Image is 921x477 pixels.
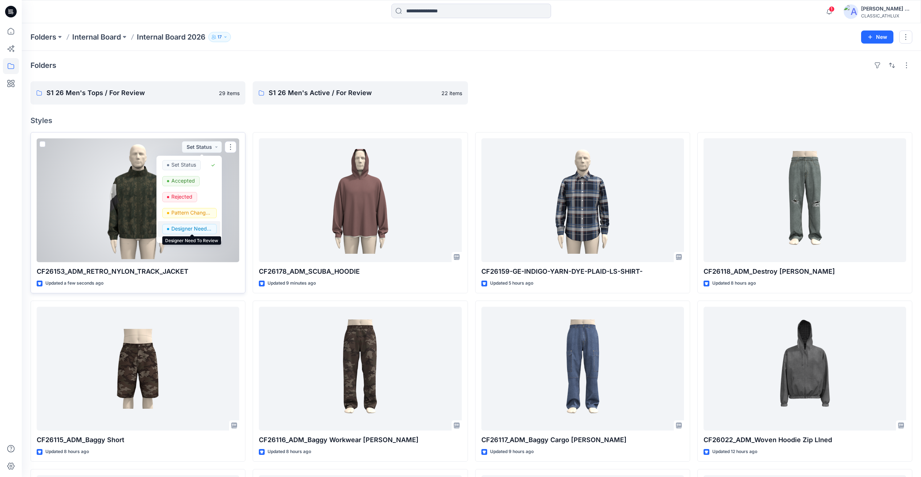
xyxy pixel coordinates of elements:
p: 29 items [219,89,240,97]
h4: Folders [30,61,56,70]
h4: Styles [30,116,912,125]
a: S1 26 Men's Active / For Review22 items [253,81,468,105]
p: S1 26 Men's Tops / For Review [46,88,215,98]
p: Designer Need To Review [171,224,212,233]
p: Updated 12 hours ago [712,448,757,456]
img: avatar [844,4,858,19]
p: Dropped \ Not proceeding [171,240,212,249]
p: CF26022_ADM_Woven Hoodie Zip LIned [704,435,906,445]
p: Updated 9 hours ago [490,448,534,456]
p: 17 [217,33,222,41]
a: CF26153_ADM_RETRO_NYLON_TRACK_JACKET [37,138,239,262]
p: S1 26 Men's Active / For Review [269,88,437,98]
p: CF26116_ADM_Baggy Workwear [PERSON_NAME] [259,435,461,445]
a: CF26116_ADM_Baggy Workwear Jean [259,307,461,431]
p: CF26118_ADM_Destroy [PERSON_NAME] [704,266,906,277]
p: Rejected [171,192,192,201]
a: CF26118_ADM_Destroy Baggy Jean [704,138,906,262]
a: CF26115_ADM_Baggy Short [37,307,239,431]
a: CF26117_ADM_Baggy Cargo Jean [481,307,684,431]
div: [PERSON_NAME] Cfai [861,4,912,13]
p: Updated 8 hours ago [45,448,89,456]
p: CF26117_ADM_Baggy Cargo [PERSON_NAME] [481,435,684,445]
a: Internal Board [72,32,121,42]
a: S1 26 Men's Tops / For Review29 items [30,81,245,105]
p: CF26153_ADM_RETRO_NYLON_TRACK_JACKET [37,266,239,277]
a: CF26178_ADM_SCUBA_HOODIE [259,138,461,262]
p: Updated 9 minutes ago [268,280,316,287]
a: Folders [30,32,56,42]
p: 22 items [441,89,462,97]
p: Pattern Changes Requested [171,208,212,217]
p: Updated 8 hours ago [712,280,756,287]
span: 1 [829,6,835,12]
p: CF26178_ADM_SCUBA_HOODIE [259,266,461,277]
div: CLASSIC_ATHLUX [861,13,912,19]
p: Updated a few seconds ago [45,280,103,287]
a: CF26022_ADM_Woven Hoodie Zip LIned [704,307,906,431]
p: Internal Board 2026 [137,32,205,42]
button: 17 [208,32,231,42]
button: New [861,30,893,44]
p: Updated 8 hours ago [268,448,311,456]
p: Accepted [171,176,195,185]
p: CF26159-GE-INDIGO-YARN-DYE-PLAID-LS-SHIRT- [481,266,684,277]
p: CF26115_ADM_Baggy Short [37,435,239,445]
a: CF26159-GE-INDIGO-YARN-DYE-PLAID-LS-SHIRT- [481,138,684,262]
p: Set Status [171,160,196,170]
p: Updated 5 hours ago [490,280,533,287]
